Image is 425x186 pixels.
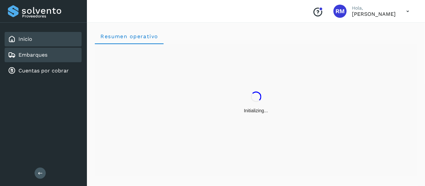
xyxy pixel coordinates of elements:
[18,52,47,58] a: Embarques
[5,64,82,78] div: Cuentas por cobrar
[352,11,396,17] p: RICARDO MONTEMAYOR
[100,33,158,40] span: Resumen operativo
[18,36,32,42] a: Inicio
[5,32,82,46] div: Inicio
[5,48,82,62] div: Embarques
[18,67,69,74] a: Cuentas por cobrar
[352,5,396,11] p: Hola,
[22,14,79,18] p: Proveedores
